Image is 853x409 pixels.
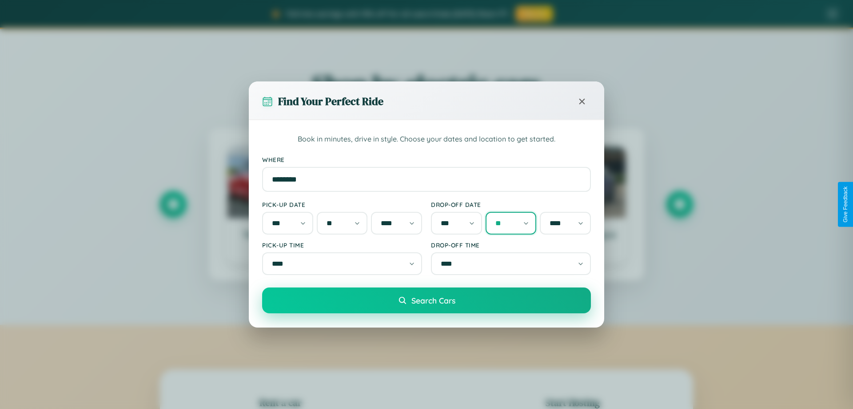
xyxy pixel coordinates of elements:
label: Pick-up Date [262,201,422,208]
label: Drop-off Time [431,241,591,249]
span: Search Cars [411,296,455,305]
label: Where [262,156,591,163]
h3: Find Your Perfect Ride [278,94,383,109]
label: Pick-up Time [262,241,422,249]
label: Drop-off Date [431,201,591,208]
button: Search Cars [262,288,591,313]
p: Book in minutes, drive in style. Choose your dates and location to get started. [262,134,591,145]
